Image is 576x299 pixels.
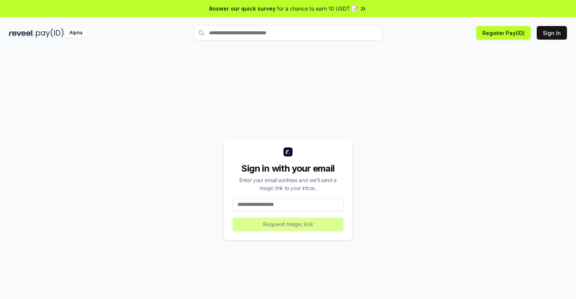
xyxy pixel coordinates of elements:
img: logo_small [283,147,293,156]
span: for a chance to earn 10 USDT 📝 [277,5,358,12]
button: Sign In [537,26,567,40]
div: Enter your email address and we’ll send a magic link to your inbox. [233,176,343,192]
img: pay_id [36,28,64,38]
span: Answer our quick survey [209,5,276,12]
div: Sign in with your email [233,163,343,175]
div: Alpha [65,28,86,38]
button: Register Pay(ID) [476,26,531,40]
img: reveel_dark [9,28,34,38]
